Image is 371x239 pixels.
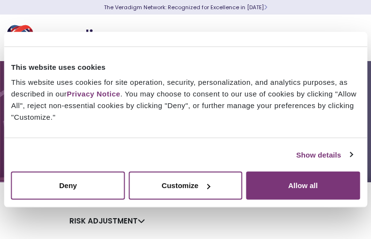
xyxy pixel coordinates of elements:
[104,3,267,11] a: The Veradigm Network: Recognized for Excellence in [DATE]Learn More
[11,172,125,200] button: Deny
[264,3,267,11] span: Learn More
[11,61,360,73] div: This website uses cookies
[11,77,360,123] div: This website uses cookies for site operation, security, personalization, and analytics purposes, ...
[296,149,353,160] a: Show details
[246,172,360,200] button: Allow all
[69,216,145,226] a: Risk Adjustment
[67,90,120,98] a: Privacy Notice
[7,22,124,54] img: Veradigm logo
[342,25,356,50] button: Toggle Navigation Menu
[129,172,242,200] button: Customize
